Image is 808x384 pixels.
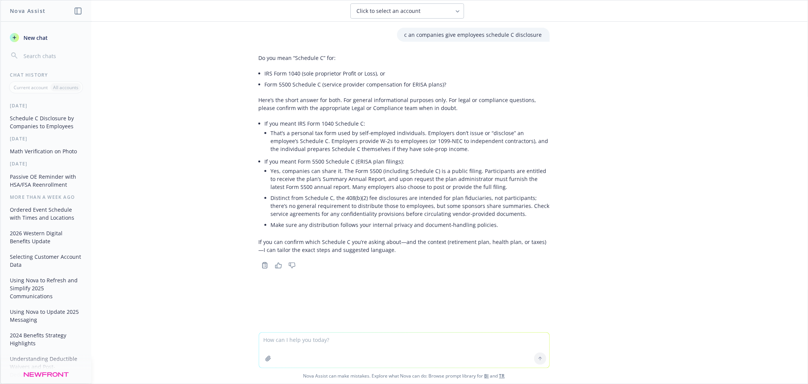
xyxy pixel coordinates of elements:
[7,203,85,224] button: Ordered Event Schedule with Times and Locations
[265,68,550,79] li: IRS Form 1040 (sole proprietor Profit or Loss), or
[14,84,48,91] p: Current account
[22,50,82,61] input: Search chats
[357,7,421,15] span: Click to select an account
[1,135,91,142] div: [DATE]
[1,102,91,109] div: [DATE]
[261,262,268,269] svg: Copy to clipboard
[265,79,550,90] li: Form 5500 Schedule C (service provider compensation for ERISA plans)?
[7,353,85,381] button: Understanding Deductible Waivers and Post-Deductible Costs
[7,250,85,271] button: Selecting Customer Account Data
[7,227,85,247] button: 2026 Western Digital Benefits Update
[286,260,298,271] button: Thumbs down
[259,238,550,254] p: If you can confirm which Schedule C you’re asking about—and the context (retirement plan, health ...
[265,120,550,127] p: If you meant IRS Form 1040 Schedule C:
[7,274,85,302] button: Using Nova to Refresh and Simplify 2025 Communications
[53,84,78,91] p: All accounts
[1,161,91,167] div: [DATE]
[271,192,550,219] li: Distinct from Schedule C, the 408(b)(2) fee disclosures are intended for plan fiduciaries, not pa...
[271,165,550,192] li: Yes, companies can share it. The Form 5500 (including Schedule C) is a public filing. Participant...
[484,373,489,379] a: BI
[7,145,85,157] button: Math Verification on Photo
[271,219,550,230] li: Make sure any distribution follows your internal privacy and document‑handling policies.
[10,7,45,15] h1: Nova Assist
[3,368,805,384] span: Nova Assist can make mistakes. Explore what Nova can do: Browse prompt library for and
[7,305,85,326] button: Using Nova to Update 2025 Messaging
[7,31,85,44] button: New chat
[271,127,550,154] li: That’s a personal tax form used by self-employed individuals. Employers don’t issue or “disclose”...
[1,194,91,200] div: More than a week ago
[405,31,542,39] p: c an companies give employees schedule C disclosure
[7,329,85,349] button: 2024 Benefits Strategy Highlights
[259,96,550,112] p: Here’s the short answer for both. For general informational purposes only. For legal or complianc...
[499,373,505,379] a: TR
[265,157,550,165] p: If you meant Form 5500 Schedule C (ERISA plan filings):
[22,34,48,42] span: New chat
[1,72,91,78] div: Chat History
[259,54,550,62] p: Do you mean “Schedule C” for:
[7,170,85,191] button: Passive OE Reminder with HSA/FSA Reenrollment
[350,3,464,19] button: Click to select an account
[7,112,85,132] button: Schedule C Disclosure by Companies to Employees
